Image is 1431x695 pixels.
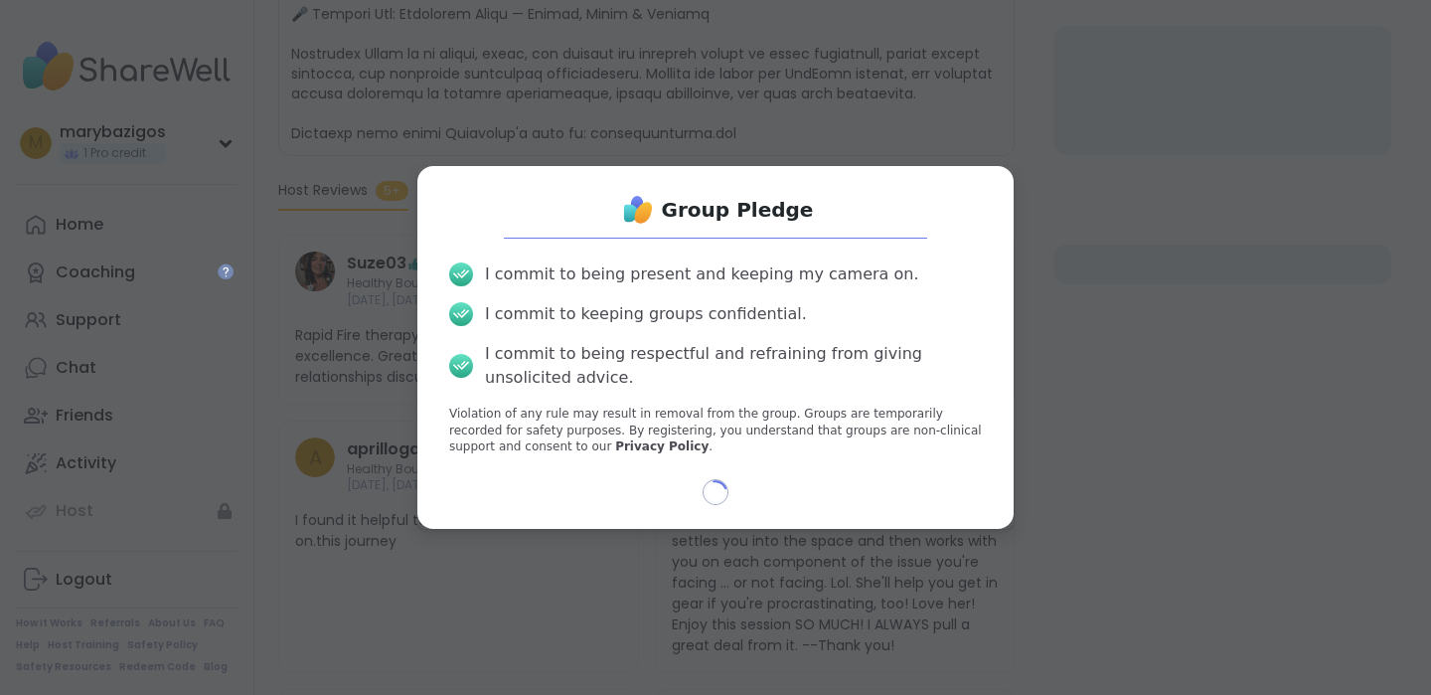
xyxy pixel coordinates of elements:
iframe: Spotlight [218,263,234,279]
a: Privacy Policy [615,439,709,453]
div: I commit to keeping groups confidential. [485,302,807,326]
div: I commit to being present and keeping my camera on. [485,262,918,286]
div: I commit to being respectful and refraining from giving unsolicited advice. [485,342,982,390]
img: ShareWell Logo [618,190,658,230]
h1: Group Pledge [662,196,814,224]
p: Violation of any rule may result in removal from the group. Groups are temporarily recorded for s... [449,406,982,455]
